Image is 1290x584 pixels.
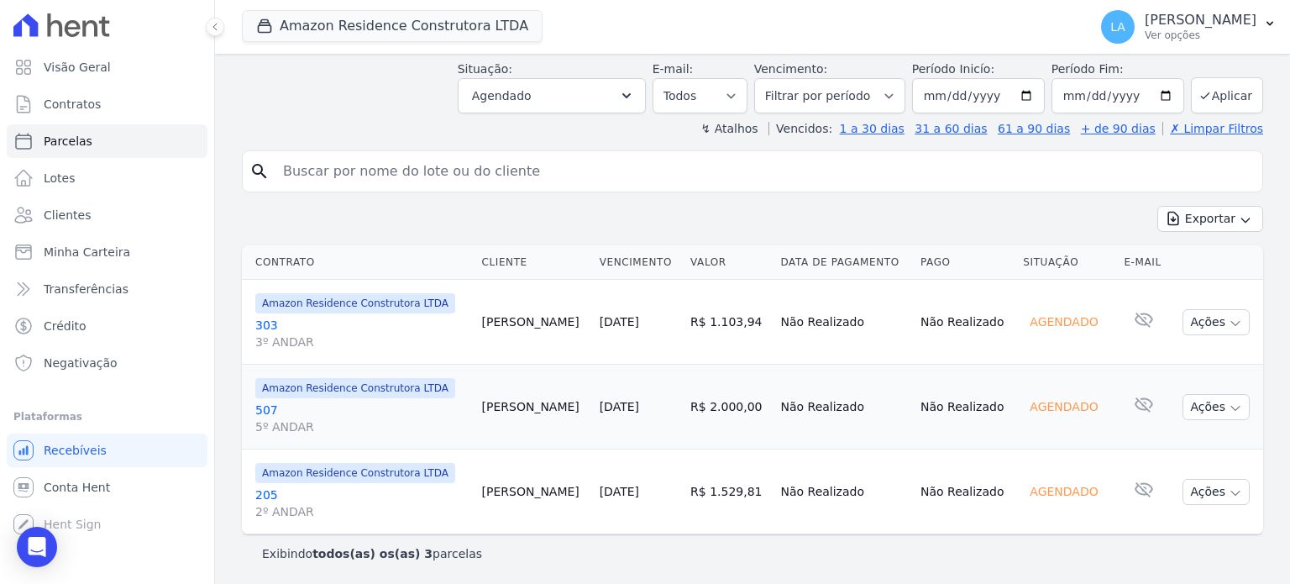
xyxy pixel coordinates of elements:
td: Não Realizado [773,365,914,450]
td: R$ 2.000,00 [684,365,773,450]
td: Não Realizado [914,280,1016,365]
span: Recebíveis [44,442,107,459]
b: todos(as) os(as) 3 [312,547,433,560]
a: 2052º ANDAR [255,487,469,520]
i: search [249,161,270,182]
a: [DATE] [600,315,639,329]
a: Recebíveis [7,434,207,467]
span: Conta Hent [44,479,110,496]
span: Visão Geral [44,59,111,76]
a: 5075º ANDAR [255,402,469,435]
input: Buscar por nome do lote ou do cliente [273,155,1256,188]
span: 3º ANDAR [255,334,469,350]
button: LA [PERSON_NAME] Ver opções [1088,3,1290,50]
button: Ações [1182,479,1250,505]
span: Parcelas [44,133,92,150]
label: Situação: [458,62,512,76]
th: Situação [1016,245,1117,280]
a: Minha Carteira [7,235,207,269]
th: Cliente [475,245,593,280]
td: R$ 1.529,81 [684,450,773,534]
td: [PERSON_NAME] [475,365,593,450]
th: E-mail [1117,245,1171,280]
a: [DATE] [600,400,639,413]
a: 1 a 30 dias [840,122,905,135]
label: ↯ Atalhos [700,122,758,135]
div: Agendado [1023,395,1104,418]
button: Exportar [1157,206,1263,232]
th: Valor [684,245,773,280]
a: Lotes [7,161,207,195]
span: Lotes [44,170,76,187]
span: Clientes [44,207,91,224]
span: Agendado [472,86,532,106]
p: Ver opções [1145,29,1256,42]
span: Negativação [44,355,118,371]
p: [PERSON_NAME] [1145,12,1256,29]
span: Contratos [44,96,101,113]
td: Não Realizado [914,450,1016,534]
th: Contrato [242,245,475,280]
a: Clientes [7,198,207,232]
a: Crédito [7,309,207,343]
a: Transferências [7,272,207,306]
div: Open Intercom Messenger [17,527,57,567]
a: 31 a 60 dias [915,122,987,135]
button: Ações [1182,309,1250,335]
td: Não Realizado [773,280,914,365]
span: LA [1110,21,1125,33]
a: 61 a 90 dias [998,122,1070,135]
td: [PERSON_NAME] [475,280,593,365]
a: Conta Hent [7,471,207,504]
button: Aplicar [1191,77,1263,113]
td: [PERSON_NAME] [475,450,593,534]
span: 2º ANDAR [255,503,469,520]
div: Agendado [1023,310,1104,334]
span: Crédito [44,318,87,334]
button: Ações [1182,394,1250,420]
a: Negativação [7,346,207,380]
th: Pago [914,245,1016,280]
span: Transferências [44,281,128,297]
a: + de 90 dias [1081,122,1156,135]
span: Amazon Residence Construtora LTDA [255,293,455,313]
span: Minha Carteira [44,244,130,260]
div: Agendado [1023,480,1104,503]
a: ✗ Limpar Filtros [1162,122,1263,135]
a: [DATE] [600,485,639,498]
td: Não Realizado [914,365,1016,450]
label: Período Inicío: [912,62,994,76]
a: 3033º ANDAR [255,317,469,350]
th: Vencimento [593,245,684,280]
a: Parcelas [7,124,207,158]
a: Contratos [7,87,207,121]
label: Vencidos: [768,122,832,135]
a: Visão Geral [7,50,207,84]
span: 5º ANDAR [255,418,469,435]
button: Agendado [458,78,646,113]
div: Plataformas [13,407,201,427]
th: Data de Pagamento [773,245,914,280]
label: Vencimento: [754,62,827,76]
span: Amazon Residence Construtora LTDA [255,378,455,398]
p: Exibindo parcelas [262,545,482,562]
td: Não Realizado [773,450,914,534]
span: Amazon Residence Construtora LTDA [255,463,455,483]
label: E-mail: [653,62,694,76]
td: R$ 1.103,94 [684,280,773,365]
button: Amazon Residence Construtora LTDA [242,10,543,42]
label: Período Fim: [1051,61,1184,78]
